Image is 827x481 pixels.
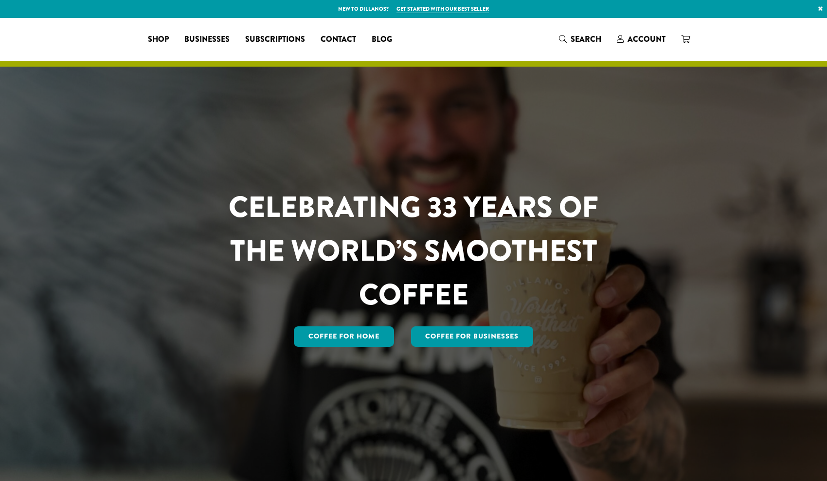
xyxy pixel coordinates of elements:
[372,34,392,46] span: Blog
[571,34,601,45] span: Search
[411,326,534,347] a: Coffee For Businesses
[321,34,356,46] span: Contact
[184,34,230,46] span: Businesses
[140,32,177,47] a: Shop
[628,34,665,45] span: Account
[200,185,627,317] h1: CELEBRATING 33 YEARS OF THE WORLD’S SMOOTHEST COFFEE
[148,34,169,46] span: Shop
[245,34,305,46] span: Subscriptions
[294,326,394,347] a: Coffee for Home
[551,31,609,47] a: Search
[396,5,489,13] a: Get started with our best seller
